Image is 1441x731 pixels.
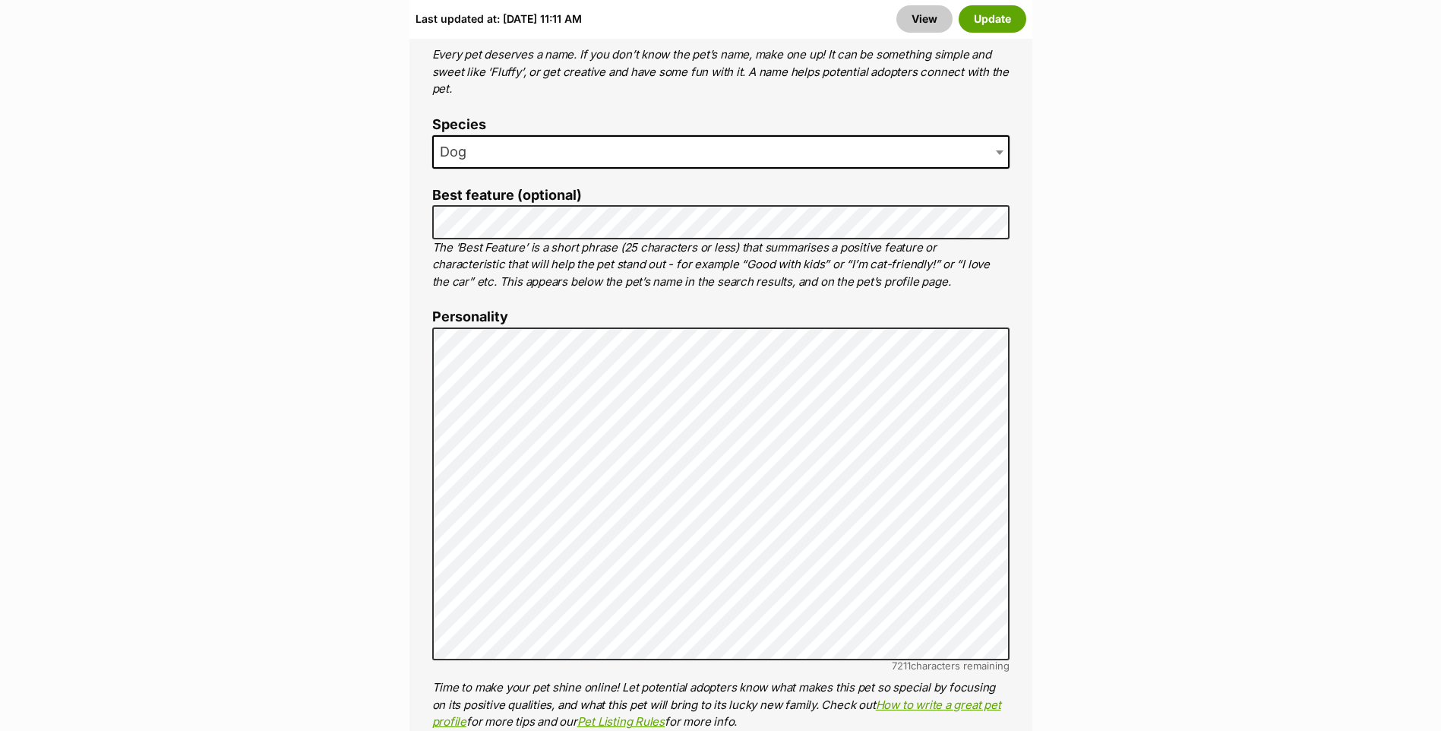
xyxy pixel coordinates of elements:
p: Every pet deserves a name. If you don’t know the pet’s name, make one up! It can be something sim... [432,46,1010,98]
button: Update [959,5,1026,33]
div: Last updated at: [DATE] 11:11 AM [416,5,582,33]
div: characters remaining [432,660,1010,672]
a: Pet Listing Rules [577,714,665,729]
label: Personality [432,309,1010,325]
label: Species [432,117,1010,133]
a: How to write a great pet profile [432,698,1001,729]
p: Time to make your pet shine online! Let potential adopters know what makes this pet so special by... [432,679,1010,731]
a: View [896,5,953,33]
span: Dog [432,135,1010,169]
span: Dog [434,141,482,163]
span: 7211 [892,660,911,672]
label: Best feature (optional) [432,188,1010,204]
p: The ‘Best Feature’ is a short phrase (25 characters or less) that summarises a positive feature o... [432,239,1010,291]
